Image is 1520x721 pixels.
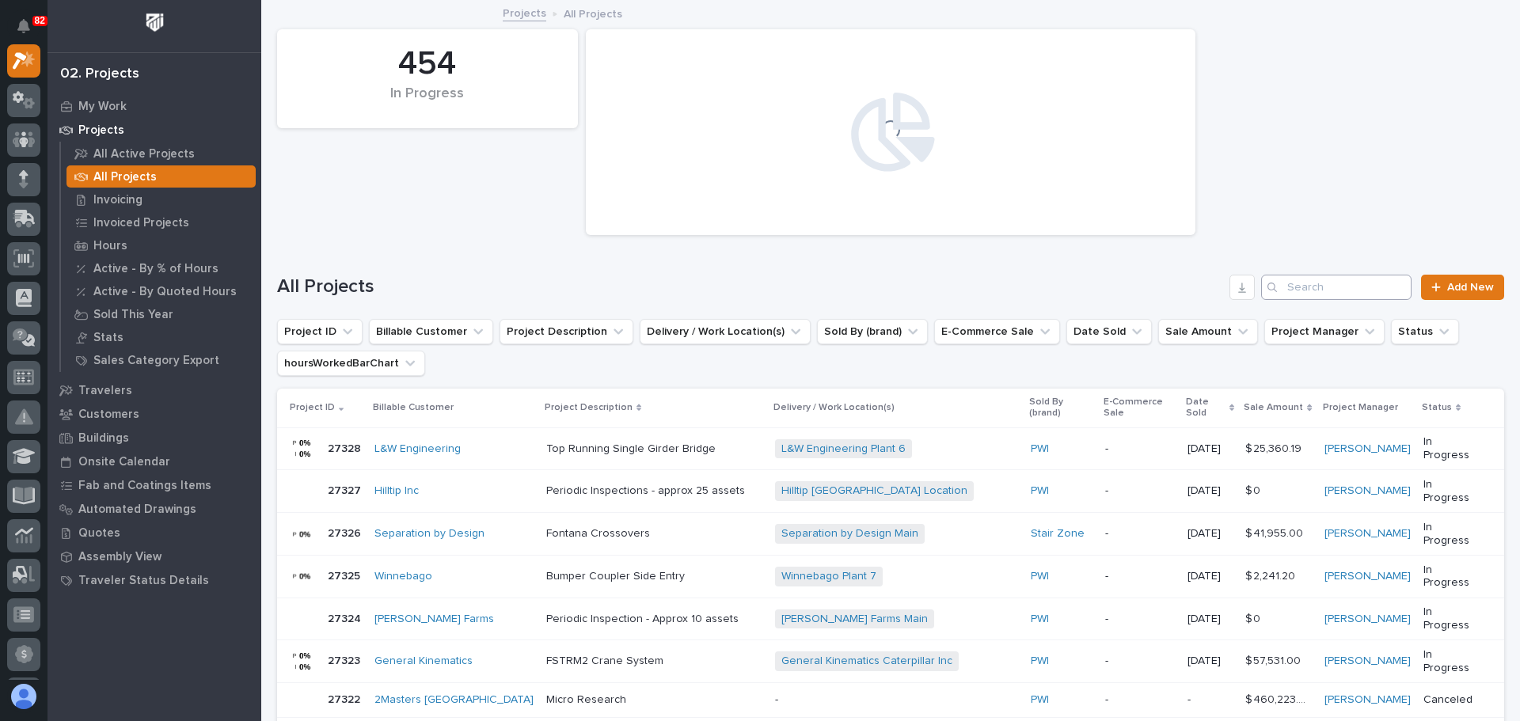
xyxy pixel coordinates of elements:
[1187,693,1233,707] p: -
[78,431,129,446] p: Buildings
[93,285,237,299] p: Active - By Quoted Hours
[7,680,40,713] button: users-avatar
[1423,693,1479,707] p: Canceled
[374,613,494,626] a: [PERSON_NAME] Farms
[1105,570,1174,583] p: -
[93,170,157,184] p: All Projects
[93,216,189,230] p: Invoiced Projects
[78,384,132,398] p: Travelers
[20,19,40,44] div: Notifications82
[1421,275,1504,300] a: Add New
[546,567,688,583] p: Bumper Coupler Side Entry
[277,640,1504,683] tr: 2732327323 General Kinematics FSTRM2 Crane SystemFSTRM2 Crane System General Kinematics Caterpill...
[781,613,928,626] a: [PERSON_NAME] Farms Main
[1066,319,1152,344] button: Date Sold
[374,570,432,583] a: Winnebago
[328,651,363,668] p: 27323
[1187,527,1233,541] p: [DATE]
[61,234,261,256] a: Hours
[1105,484,1174,498] p: -
[47,450,261,473] a: Onsite Calendar
[1423,605,1479,632] p: In Progress
[546,690,629,707] p: Micro Research
[1031,442,1049,456] a: PWI
[7,9,40,43] button: Notifications
[374,442,461,456] a: L&W Engineering
[1105,442,1174,456] p: -
[773,399,895,416] p: Delivery / Work Location(s)
[781,442,906,456] a: L&W Engineering Plant 6
[1105,527,1174,541] p: -
[277,427,1504,470] tr: 2732827328 L&W Engineering Top Running Single Girder BridgeTop Running Single Girder Bridge L&W E...
[47,378,261,402] a: Travelers
[1324,484,1411,498] a: [PERSON_NAME]
[304,85,551,119] div: In Progress
[328,690,363,707] p: 27322
[781,484,967,498] a: Hilltip [GEOGRAPHIC_DATA] Location
[1324,693,1411,707] a: [PERSON_NAME]
[78,550,161,564] p: Assembly View
[1245,524,1306,541] p: $ 41,955.00
[817,319,928,344] button: Sold By (brand)
[1158,319,1258,344] button: Sale Amount
[1324,570,1411,583] a: [PERSON_NAME]
[640,319,811,344] button: Delivery / Work Location(s)
[1423,564,1479,590] p: In Progress
[1031,693,1049,707] a: PWI
[1187,570,1233,583] p: [DATE]
[1264,319,1385,344] button: Project Manager
[564,4,622,21] p: All Projects
[1031,570,1049,583] a: PWI
[1245,439,1305,456] p: $ 25,360.19
[546,524,653,541] p: Fontana Crossovers
[1261,275,1412,300] input: Search
[93,331,123,345] p: Stats
[140,8,169,37] img: Workspace Logo
[304,44,551,84] div: 454
[374,527,484,541] a: Separation by Design
[1031,655,1049,668] a: PWI
[1423,521,1479,548] p: In Progress
[1422,399,1452,416] p: Status
[277,555,1504,598] tr: 2732527325 Winnebago Bumper Coupler Side EntryBumper Coupler Side Entry Winnebago Plant 7 PWI -[D...
[545,399,633,416] p: Project Description
[47,94,261,118] a: My Work
[1245,567,1298,583] p: $ 2,241.20
[781,570,876,583] a: Winnebago Plant 7
[277,683,1504,718] tr: 2732227322 2Masters [GEOGRAPHIC_DATA] Micro ResearchMicro Research -PWI --$ 460,223.99$ 460,223.9...
[1324,442,1411,456] a: [PERSON_NAME]
[503,3,546,21] a: Projects
[61,280,261,302] a: Active - By Quoted Hours
[1105,613,1174,626] p: -
[1244,399,1303,416] p: Sale Amount
[934,319,1060,344] button: E-Commerce Sale
[1187,655,1233,668] p: [DATE]
[61,257,261,279] a: Active - By % of Hours
[47,497,261,521] a: Automated Drawings
[78,455,170,469] p: Onsite Calendar
[546,651,667,668] p: FSTRM2 Crane System
[93,354,219,368] p: Sales Category Export
[1245,481,1263,498] p: $ 0
[35,15,45,26] p: 82
[61,326,261,348] a: Stats
[781,527,918,541] a: Separation by Design Main
[328,481,364,498] p: 27327
[93,147,195,161] p: All Active Projects
[781,655,952,668] a: General Kinematics Caterpillar Inc
[93,308,173,322] p: Sold This Year
[1187,613,1233,626] p: [DATE]
[61,303,261,325] a: Sold This Year
[1324,527,1411,541] a: [PERSON_NAME]
[373,399,454,416] p: Billable Customer
[1391,319,1459,344] button: Status
[78,408,139,422] p: Customers
[47,402,261,426] a: Customers
[500,319,633,344] button: Project Description
[61,142,261,165] a: All Active Projects
[546,481,748,498] p: Periodic Inspections - approx 25 assets
[1186,393,1226,423] p: Date Sold
[78,526,120,541] p: Quotes
[1323,399,1398,416] p: Project Manager
[78,574,209,588] p: Traveler Status Details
